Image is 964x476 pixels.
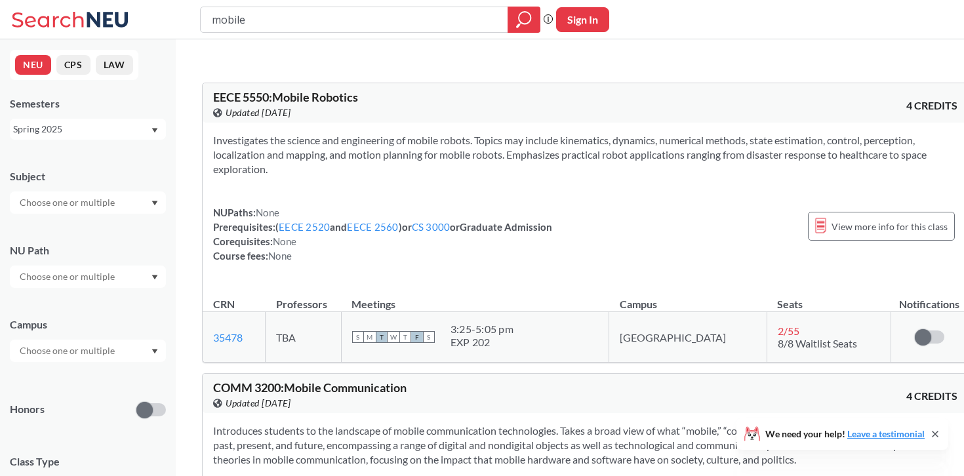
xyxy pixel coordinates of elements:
[10,402,45,417] p: Honors
[10,96,166,111] div: Semesters
[516,10,532,29] svg: magnifying glass
[151,349,158,354] svg: Dropdown arrow
[364,331,376,343] span: M
[151,201,158,206] svg: Dropdown arrow
[56,55,90,75] button: CPS
[213,380,407,395] span: COMM 3200 : Mobile Communication
[778,325,799,337] span: 2 / 55
[256,207,279,218] span: None
[213,133,957,176] section: Investigates the science and engineering of mobile robots. Topics may include kinematics, dynamic...
[151,275,158,280] svg: Dropdown arrow
[10,169,166,184] div: Subject
[10,243,166,258] div: NU Path
[213,205,552,263] div: NUPaths: Prerequisites: ( and ) or or Graduate Admission Corequisites: Course fees:
[609,284,767,312] th: Campus
[213,331,243,344] a: 35478
[423,331,435,343] span: S
[226,396,291,410] span: Updated [DATE]
[13,269,123,285] input: Choose one or multiple
[10,317,166,332] div: Campus
[451,336,513,349] div: EXP 202
[266,284,342,312] th: Professors
[352,331,364,343] span: S
[451,323,513,336] div: 3:25 - 5:05 pm
[10,119,166,140] div: Spring 2025Dropdown arrow
[508,7,540,33] div: magnifying glass
[411,331,423,343] span: F
[906,389,957,403] span: 4 CREDITS
[213,297,235,311] div: CRN
[13,195,123,210] input: Choose one or multiple
[211,9,498,31] input: Class, professor, course number, "phrase"
[279,221,330,233] a: EECE 2520
[10,340,166,362] div: Dropdown arrow
[15,55,51,75] button: NEU
[96,55,133,75] button: LAW
[10,454,166,469] span: Class Type
[412,221,451,233] a: CS 3000
[226,106,291,120] span: Updated [DATE]
[268,250,292,262] span: None
[399,331,411,343] span: T
[13,343,123,359] input: Choose one or multiple
[273,235,296,247] span: None
[151,128,158,133] svg: Dropdown arrow
[847,428,925,439] a: Leave a testimonial
[213,424,957,467] section: Introduces students to the landscape of mobile communication technologies. Takes a broad view of ...
[266,312,342,363] td: TBA
[10,191,166,214] div: Dropdown arrow
[10,266,166,288] div: Dropdown arrow
[347,221,398,233] a: EECE 2560
[556,7,609,32] button: Sign In
[388,331,399,343] span: W
[213,90,358,104] span: EECE 5550 : Mobile Robotics
[13,122,150,136] div: Spring 2025
[906,98,957,113] span: 4 CREDITS
[376,331,388,343] span: T
[765,429,925,439] span: We need your help!
[778,337,857,349] span: 8/8 Waitlist Seats
[767,284,891,312] th: Seats
[609,312,767,363] td: [GEOGRAPHIC_DATA]
[832,218,948,235] span: View more info for this class
[341,284,609,312] th: Meetings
